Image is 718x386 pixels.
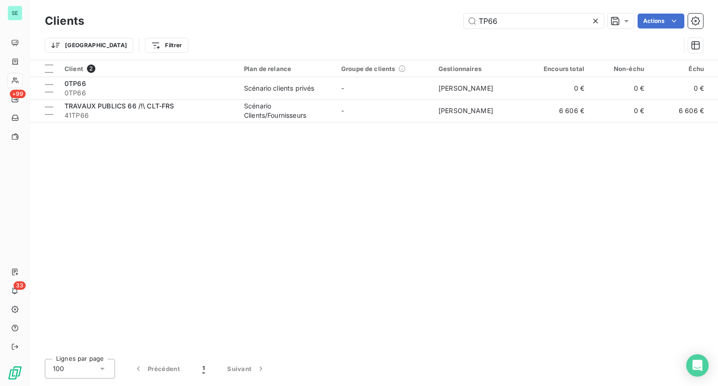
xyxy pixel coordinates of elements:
button: Précédent [122,359,191,379]
button: Suivant [216,359,277,379]
button: [GEOGRAPHIC_DATA] [45,38,133,53]
div: Encours total [536,65,584,72]
span: 100 [53,364,64,373]
span: - [341,84,344,92]
span: Groupe de clients [341,65,395,72]
div: Gestionnaires [438,65,524,72]
div: Échu [655,65,704,72]
td: 0 € [590,100,650,122]
td: 0 € [590,77,650,100]
input: Rechercher [464,14,604,29]
td: 0 € [530,77,590,100]
div: Scénario Clients/Fournisseurs [244,101,330,120]
div: Scénario clients privés [244,84,314,93]
td: 6 606 € [650,100,710,122]
div: Plan de relance [244,65,330,72]
h3: Clients [45,13,84,29]
button: Filtrer [145,38,188,53]
span: [PERSON_NAME] [438,107,493,114]
img: Logo LeanPay [7,365,22,380]
span: TRAVAUX PUBLICS 66 /!\ CLT-FRS [65,102,174,110]
span: 41TP66 [65,111,233,120]
span: 33 [14,281,26,290]
button: 1 [191,359,216,379]
span: Client [65,65,83,72]
span: [PERSON_NAME] [438,84,493,92]
div: Open Intercom Messenger [686,354,709,377]
td: 6 606 € [530,100,590,122]
span: 0TP66 [65,79,86,87]
span: +99 [10,90,26,98]
span: 0TP66 [65,88,233,98]
div: SE [7,6,22,21]
button: Actions [638,14,684,29]
span: 1 [202,364,205,373]
span: 2 [87,64,95,73]
td: 0 € [650,77,710,100]
div: Non-échu [596,65,644,72]
span: - [341,107,344,114]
